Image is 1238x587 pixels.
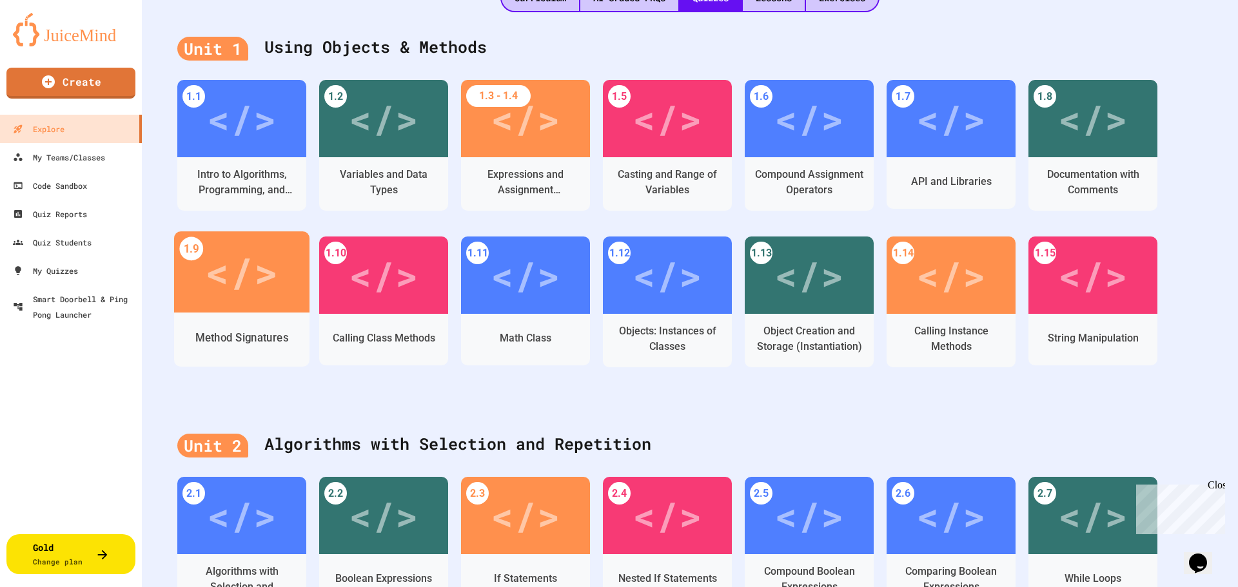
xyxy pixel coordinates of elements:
[754,167,864,198] div: Compound Assignment Operators
[13,121,64,137] div: Explore
[491,486,560,544] div: </>
[207,486,277,544] div: </>
[179,237,203,261] div: 1.9
[6,534,135,574] button: GoldChange plan
[177,22,1203,73] div: Using Objects & Methods
[750,482,772,505] div: 2.5
[608,242,631,264] div: 1.12
[500,331,551,346] div: Math Class
[774,246,844,304] div: </>
[1184,535,1225,574] iframe: chat widget
[491,90,560,148] div: </>
[187,167,297,198] div: Intro to Algorithms, Programming, and Compilers
[13,13,129,46] img: logo-orange.svg
[13,206,87,222] div: Quiz Reports
[633,486,702,544] div: </>
[466,242,489,264] div: 1.11
[13,235,92,250] div: Quiz Students
[33,541,83,568] div: Gold
[182,482,205,505] div: 2.1
[471,167,580,198] div: Expressions and Assignment Statements
[1058,486,1128,544] div: </>
[1131,479,1225,534] iframe: chat widget
[13,149,105,165] div: My Teams/Classes
[33,557,83,566] span: Change plan
[333,331,435,346] div: Calling Class Methods
[916,486,986,544] div: </>
[896,323,1006,354] div: Calling Instance Methods
[892,85,914,108] div: 1.7
[13,263,78,278] div: My Quizzes
[494,571,557,586] div: If Statements
[608,482,631,505] div: 2.4
[349,486,418,544] div: </>
[335,571,432,586] div: Boolean Expressions
[1058,90,1128,148] div: </>
[324,482,347,505] div: 2.2
[177,37,248,61] div: Unit 1
[466,482,489,505] div: 2.3
[6,68,135,99] a: Create
[349,90,418,148] div: </>
[774,90,844,148] div: </>
[207,90,277,148] div: </>
[774,486,844,544] div: </>
[613,323,722,354] div: Objects: Instances of Classes
[1058,246,1128,304] div: </>
[195,330,288,346] div: Method Signatures
[13,178,87,193] div: Code Sandbox
[754,323,864,354] div: Object Creation and Storage (Instantiation)
[1034,242,1056,264] div: 1.15
[1065,571,1121,586] div: While Loops
[1038,167,1148,198] div: Documentation with Comments
[349,246,418,304] div: </>
[205,242,278,303] div: </>
[177,434,248,458] div: Unit 2
[911,174,992,189] div: API and Libraries
[329,167,438,198] div: Variables and Data Types
[613,167,722,198] div: Casting and Range of Variables
[750,242,772,264] div: 1.13
[466,85,531,107] div: 1.3 - 1.4
[750,85,772,108] div: 1.6
[182,85,205,108] div: 1.1
[916,246,986,304] div: </>
[916,90,986,148] div: </>
[892,242,914,264] div: 1.14
[1048,331,1139,346] div: String Manipulation
[633,246,702,304] div: </>
[618,571,717,586] div: Nested If Statements
[324,85,347,108] div: 1.2
[324,242,347,264] div: 1.10
[608,85,631,108] div: 1.5
[1034,85,1056,108] div: 1.8
[177,419,1203,470] div: Algorithms with Selection and Repetition
[1034,482,1056,505] div: 2.7
[892,482,914,505] div: 2.6
[633,90,702,148] div: </>
[13,291,137,322] div: Smart Doorbell & Ping Pong Launcher
[5,5,89,82] div: Chat with us now!Close
[491,246,560,304] div: </>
